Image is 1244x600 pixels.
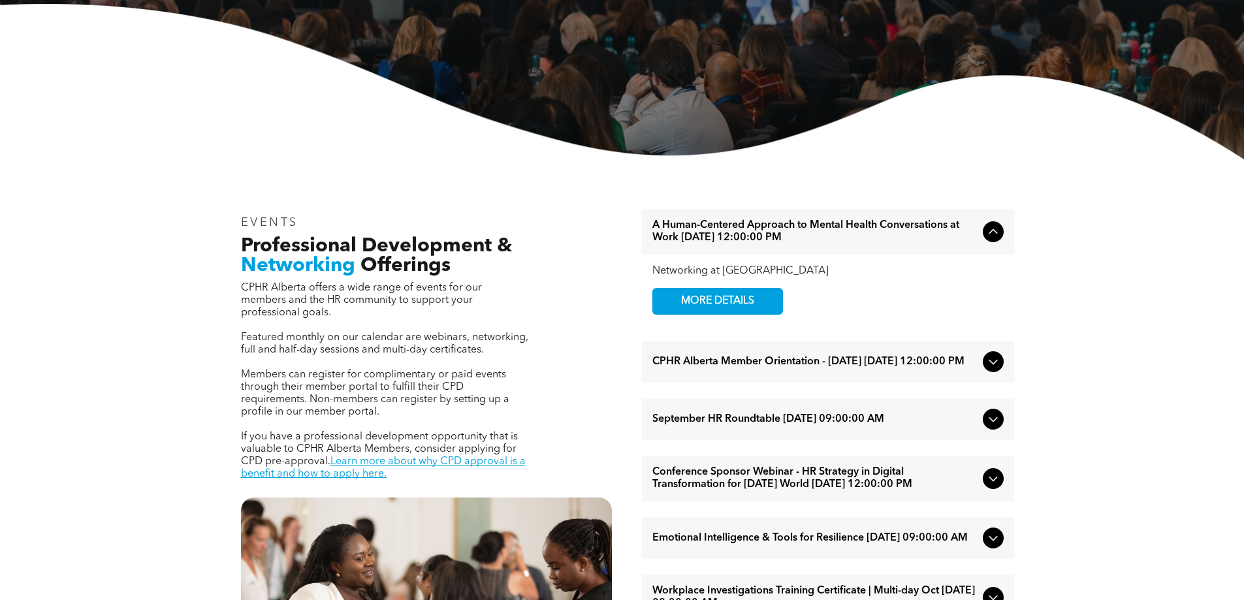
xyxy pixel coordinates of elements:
span: MORE DETAILS [666,289,769,314]
span: Offerings [360,256,451,276]
span: If you have a professional development opportunity that is valuable to CPHR Alberta Members, cons... [241,432,518,467]
span: EVENTS [241,217,299,229]
span: Members can register for complimentary or paid events through their member portal to fulfill thei... [241,370,509,417]
span: CPHR Alberta offers a wide range of events for our members and the HR community to support your p... [241,283,482,318]
span: Conference Sponsor Webinar - HR Strategy in Digital Transformation for [DATE] World [DATE] 12:00:... [652,466,978,491]
span: Featured monthly on our calendar are webinars, networking, full and half-day sessions and multi-d... [241,332,528,355]
a: MORE DETAILS [652,288,783,315]
div: Networking at [GEOGRAPHIC_DATA] [652,265,1004,277]
span: CPHR Alberta Member Orientation - [DATE] [DATE] 12:00:00 PM [652,356,978,368]
span: Networking [241,256,355,276]
span: A Human-Centered Approach to Mental Health Conversations at Work [DATE] 12:00:00 PM [652,219,978,244]
span: September HR Roundtable [DATE] 09:00:00 AM [652,413,978,426]
a: Learn more about why CPD approval is a benefit and how to apply here. [241,456,526,479]
span: Professional Development & [241,236,512,256]
span: Emotional Intelligence & Tools for Resilience [DATE] 09:00:00 AM [652,532,978,545]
